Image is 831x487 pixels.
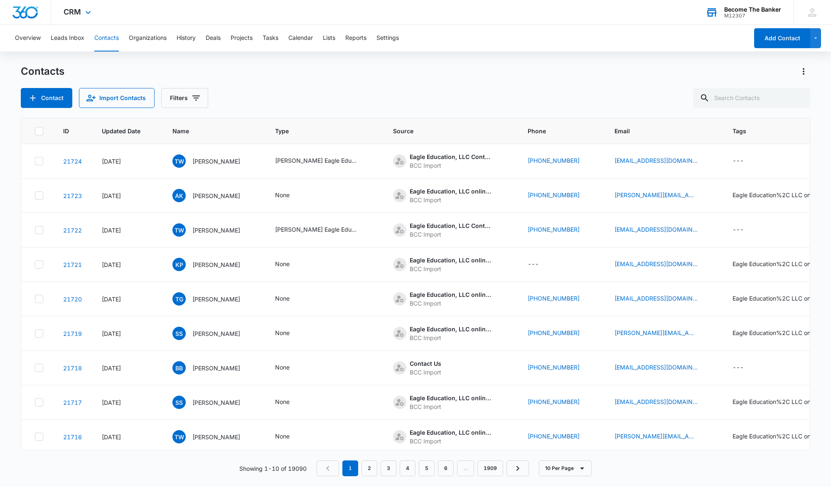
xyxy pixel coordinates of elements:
div: Eagle Education, LLC online purchase [410,394,493,402]
span: Phone [528,127,583,135]
div: Tags - - Select to Edit Field [733,363,759,373]
div: Eagle Education%2C LLC online purchase [733,397,816,406]
div: Tags - - Select to Edit Field [733,156,759,166]
div: Eagle Education, LLC online purchase [410,428,493,437]
a: [PHONE_NUMBER] [528,328,580,337]
div: Type - Larry Larsen Eagle Education - Select to Edit Field [275,225,373,235]
a: Navigate to contact details page for Tyler Weiss [63,158,82,165]
input: Search Contacts [693,88,810,108]
div: Source - [object Object] - Select to Edit Field [393,359,456,377]
a: [PERSON_NAME][EMAIL_ADDRESS][PERSON_NAME][DOMAIN_NAME] [615,328,698,337]
div: Name - Tracy Wight - Select to Edit Field [172,223,255,237]
div: Name - Bret Baginsky - Select to Edit Field [172,361,255,374]
div: Phone - (619) 394-0512 - Select to Edit Field [528,156,595,166]
div: --- [528,259,539,269]
span: TW [172,430,186,443]
div: Email - andrew.kloppenburg@gmail.com - Select to Edit Field [615,191,713,201]
a: [PHONE_NUMBER] [528,363,580,372]
div: None [275,432,290,441]
div: Name - Timothy Guggenmos - Select to Edit Field [172,292,255,306]
div: Source - [object Object] - Select to Edit Field [393,256,508,273]
div: Tags - - Select to Edit Field [733,225,759,235]
div: Tags - Eagle Education%2C LLC online purchase - Select to Edit Field [733,294,831,304]
div: BCC Import [410,299,493,308]
a: Page 3 [381,460,396,476]
div: Eagle Education, LLC online purchase [410,187,493,196]
div: Name - Tyler Weiss - Select to Edit Field [172,154,255,168]
a: [PHONE_NUMBER] [528,156,580,165]
div: Type - None - Select to Edit Field [275,191,305,201]
span: Updated Date [102,127,140,135]
p: [PERSON_NAME] [192,329,240,338]
div: Phone - (720) 830-6075 - Select to Edit Field [528,191,595,201]
div: BCC Import [410,264,493,273]
div: Email - tracywight5@gmail.com - Select to Edit Field [615,225,713,235]
a: Navigate to contact details page for Kyle Pope [63,261,82,268]
div: [DATE] [102,191,152,200]
div: [DATE] [102,329,152,338]
a: Navigate to contact details page for Andrew Kloppenburg [63,192,82,199]
div: Name - Kyle Pope - Select to Edit Field [172,258,255,271]
a: Page 4 [400,460,415,476]
button: Reports [345,25,366,51]
div: [DATE] [102,364,152,372]
p: [PERSON_NAME] [192,260,240,269]
a: [PHONE_NUMBER] [528,397,580,406]
a: Page 5 [419,460,435,476]
a: Navigate to contact details page for Selina Seargeant [63,399,82,406]
button: Projects [231,25,253,51]
a: Navigate to contact details page for Taylor Watson [63,433,82,441]
div: Name - Andrew Kloppenburg - Select to Edit Field [172,189,255,202]
div: Source - [object Object] - Select to Edit Field [393,152,508,170]
div: Name - Selina Seargeant - Select to Edit Field [172,396,255,409]
button: Filters [161,88,208,108]
span: KP [172,258,186,271]
button: Add Contact [754,28,810,48]
div: Source - [object Object] - Select to Edit Field [393,428,508,445]
div: None [275,328,290,337]
p: [PERSON_NAME] [192,295,240,303]
button: Deals [206,25,221,51]
div: None [275,191,290,199]
div: Source - [object Object] - Select to Edit Field [393,290,508,308]
div: Tags - Eagle Education%2C LLC online purchase - Select to Edit Field [733,191,831,201]
button: Add Contact [21,88,72,108]
a: [PERSON_NAME][EMAIL_ADDRESS][PERSON_NAME][DOMAIN_NAME] [615,432,698,441]
a: [EMAIL_ADDRESS][DOMAIN_NAME] [615,363,698,372]
a: [EMAIL_ADDRESS][DOMAIN_NAME] [615,259,698,268]
div: Email - ty.from.sales@gmail.com - Select to Edit Field [615,156,713,166]
div: Phone - (303) 776-9839 - Select to Edit Field [528,328,595,338]
div: Eagle Education%2C LLC online purchase [733,328,816,337]
div: [DATE] [102,226,152,235]
div: Type - None - Select to Edit Field [275,397,305,407]
div: BCC Import [410,333,493,342]
a: [PERSON_NAME][EMAIL_ADDRESS][PERSON_NAME][DOMAIN_NAME] [615,191,698,199]
p: Showing 1-10 of 19090 [239,464,307,473]
div: --- [733,363,744,373]
div: [DATE] [102,295,152,303]
div: Type - None - Select to Edit Field [275,328,305,338]
div: Tags - Eagle Education%2C LLC online purchase - Select to Edit Field [733,432,831,442]
div: Tags - Eagle Education%2C LLC online purchase - Select to Edit Field [733,397,831,407]
button: Lists [323,25,335,51]
div: Eagle Education, LLC Contact Form [410,221,493,230]
div: Email - guggenmos_1@msn.com - Select to Edit Field [615,294,713,304]
div: Tags - Eagle Education%2C LLC online purchase - Select to Edit Field [733,328,831,338]
div: BCC Import [410,368,441,377]
a: [EMAIL_ADDRESS][DOMAIN_NAME] [615,156,698,165]
span: TW [172,223,186,237]
div: Email - kiggdogg@yahoo.com - Select to Edit Field [615,259,713,269]
em: 1 [342,460,358,476]
div: account name [724,6,781,13]
div: Name - Samantha Schreiber-Reed - Select to Edit Field [172,327,255,340]
div: [PERSON_NAME] Eagle Education [275,156,358,165]
div: Source - [object Object] - Select to Edit Field [393,394,508,411]
span: BB [172,361,186,374]
div: Eagle Education%2C LLC online purchase [733,191,816,199]
div: Source - [object Object] - Select to Edit Field [393,221,508,239]
button: History [177,25,196,51]
div: --- [733,156,744,166]
div: --- [733,225,744,235]
p: [PERSON_NAME] [192,191,240,200]
a: Navigate to contact details page for Timothy Guggenmos [63,296,82,303]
